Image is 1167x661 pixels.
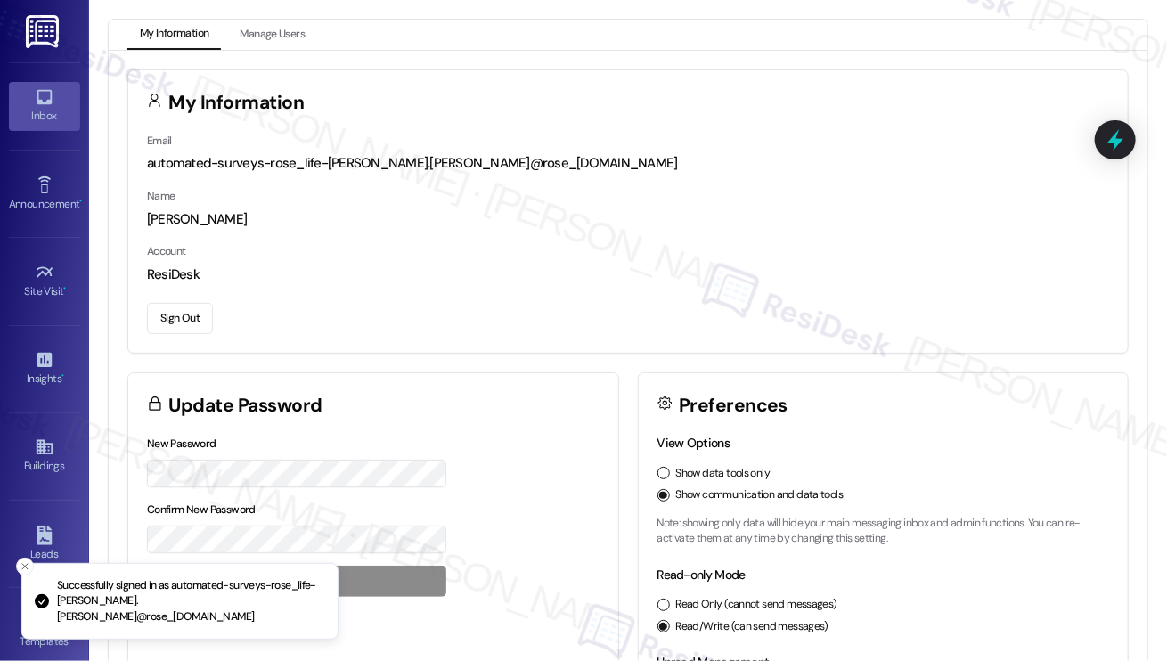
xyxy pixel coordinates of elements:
p: Note: showing only data will hide your main messaging inbox and admin functions. You can re-activ... [657,516,1110,547]
label: Name [147,189,175,203]
div: automated-surveys-rose_life-[PERSON_NAME].[PERSON_NAME]@rose_[DOMAIN_NAME] [147,154,1109,173]
label: Account [147,244,186,258]
button: My Information [127,20,221,50]
span: • [61,370,64,382]
h3: My Information [169,94,305,112]
h3: Preferences [679,396,788,415]
label: Confirm New Password [147,502,256,517]
h3: Update Password [169,396,322,415]
label: New Password [147,437,216,451]
p: Successfully signed in as automated-surveys-rose_life-[PERSON_NAME].[PERSON_NAME]@rose_[DOMAIN_NAME] [57,578,323,625]
div: [PERSON_NAME] [147,210,1109,229]
a: Templates • [9,608,80,656]
button: Sign Out [147,303,213,334]
label: Show data tools only [676,466,771,482]
label: Read/Write (can send messages) [676,619,829,635]
a: Buildings [9,432,80,480]
a: Inbox [9,82,80,130]
label: Read-only Mode [657,567,746,583]
a: Site Visit • [9,257,80,306]
label: Show communication and data tools [676,487,844,503]
label: View Options [657,435,730,451]
div: ResiDesk [147,265,1109,284]
button: Manage Users [227,20,317,50]
label: Email [147,134,172,148]
a: Leads [9,520,80,568]
button: Close toast [16,558,34,575]
label: Read Only (cannot send messages) [676,597,837,613]
img: ResiDesk Logo [26,15,62,48]
span: • [79,195,82,208]
span: • [64,282,67,295]
a: Insights • [9,345,80,393]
